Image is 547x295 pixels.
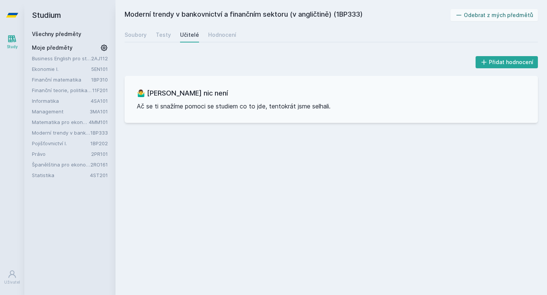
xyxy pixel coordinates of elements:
[476,56,538,68] button: Přidat hodnocení
[208,27,236,42] a: Hodnocení
[2,266,23,289] a: Uživatel
[32,108,90,115] a: Management
[32,55,91,62] a: Business English pro středně pokročilé 2 (B1)
[180,27,199,42] a: Učitelé
[90,130,108,136] a: 1BP333
[208,31,236,39] div: Hodnocení
[180,31,199,39] div: Učitelé
[90,108,108,115] a: 3MA101
[451,9,538,21] button: Odebrat z mých předmětů
[32,161,90,168] a: Španělština pro ekonomy - základní úroveň 1 (A0/A1)
[92,87,108,93] a: 11F201
[32,118,89,126] a: Matematika pro ekonomy
[91,66,108,72] a: 5EN101
[125,9,451,21] h2: Moderní trendy v bankovnictví a finančním sektoru (v angličtině) (1BP333)
[91,77,108,83] a: 1BP310
[32,86,92,94] a: Finanční teorie, politika a instituce
[7,44,18,50] div: Study
[32,76,91,83] a: Finanční matematika
[32,171,90,179] a: Statistika
[137,102,526,111] p: Ač se ti snažíme pomoci se studiem co to jde, tentokrát jsme selhali.
[32,44,73,52] span: Moje předměty
[91,151,108,157] a: 2PR101
[156,27,171,42] a: Testy
[90,172,108,178] a: 4ST201
[125,31,147,39] div: Soubory
[125,27,147,42] a: Soubory
[91,98,108,104] a: 4SA101
[32,129,90,137] a: Moderní trendy v bankovnictví a finančním sektoru (v angličtině)
[90,140,108,146] a: 1BP202
[4,279,20,285] div: Uživatel
[2,30,23,53] a: Study
[137,88,526,99] h3: 🤷‍♂️ [PERSON_NAME] nic není
[91,55,108,61] a: 2AJ112
[156,31,171,39] div: Testy
[90,162,108,168] a: 2RO161
[32,97,91,105] a: Informatika
[32,150,91,158] a: Právo
[32,65,91,73] a: Ekonomie I.
[32,31,81,37] a: Všechny předměty
[32,140,90,147] a: Pojišťovnictví I.
[89,119,108,125] a: 4MM101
